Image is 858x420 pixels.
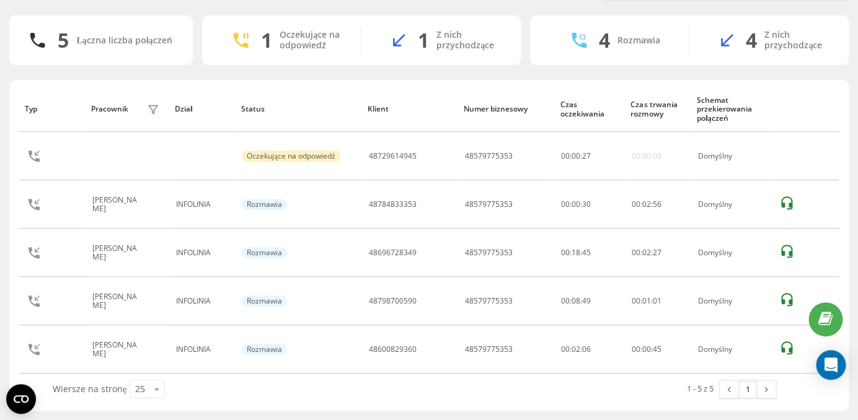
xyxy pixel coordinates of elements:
div: Rozmawia [617,35,660,46]
div: 4 [599,28,610,52]
div: : : [632,248,661,257]
div: [PERSON_NAME] [92,341,144,359]
div: 1 - 5 z 5 [687,382,714,395]
div: 00:00:00 [632,152,661,160]
div: Oczekujące na odpowiedź [280,30,342,51]
div: Czas oczekiwania [560,100,619,118]
div: Domyślny [697,345,766,354]
a: 1 [738,380,757,398]
div: 48579775353 [465,345,513,354]
div: 48784833353 [369,200,417,209]
span: 00 [632,295,640,306]
div: Z nich przychodzące [436,30,502,51]
div: 00:02:06 [561,345,618,354]
div: INFOLINIA [176,248,229,257]
span: 45 [653,344,661,354]
div: 48579775353 [465,297,513,305]
div: INFOLINIA [176,345,229,354]
div: Z nich przychodzące [764,30,830,51]
div: Domyślny [697,200,766,209]
div: 48579775353 [465,152,513,160]
div: 4 [746,28,757,52]
div: 00:18:45 [561,248,618,257]
span: 02 [642,199,651,209]
div: Rozmawia [242,295,287,307]
div: Klient [368,105,452,113]
span: 00 [632,199,640,209]
div: 48696728349 [369,248,417,257]
div: Łączna liczba połączeń [76,35,172,46]
div: Typ [25,105,79,113]
div: 25 [135,383,145,395]
span: Wiersze na stronę [53,383,126,395]
div: 48798700590 [369,297,417,305]
div: [PERSON_NAME] [92,196,144,214]
div: Dział [175,105,229,113]
div: INFOLINIA [176,200,229,209]
div: Domyślny [697,297,766,305]
span: 27 [582,151,591,161]
span: 00 [642,344,651,354]
div: Status [241,105,356,113]
div: Pracownik [91,105,128,113]
div: 00:00:30 [561,200,618,209]
div: : : [632,297,661,305]
span: 00 [572,151,580,161]
div: 48579775353 [465,200,513,209]
div: Rozmawia [242,247,287,258]
button: Open CMP widget [6,384,36,414]
div: INFOLINIA [176,297,229,305]
div: 1 [418,28,429,52]
div: Rozmawia [242,344,287,355]
div: : : [632,200,661,209]
span: 02 [642,247,651,258]
div: Numer biznesowy [464,105,548,113]
span: 00 [561,151,570,161]
div: Oczekujące na odpowiedź [242,151,340,162]
div: Schemat przekierowania połączeń [697,96,767,123]
div: Rozmawia [242,199,287,210]
div: [PERSON_NAME] [92,244,144,262]
span: 00 [632,344,640,354]
div: : : [561,152,591,160]
div: 1 [261,28,272,52]
span: 00 [632,247,640,258]
div: : : [632,345,661,354]
span: 27 [653,247,661,258]
div: 5 [58,28,69,52]
div: Domyślny [697,152,766,160]
div: Czas trwania rozmowy [630,100,685,118]
div: [PERSON_NAME] [92,292,144,310]
div: 48600829360 [369,345,417,354]
div: Domyślny [697,248,766,257]
div: 48729614945 [369,152,417,160]
span: 56 [653,199,661,209]
div: 48579775353 [465,248,513,257]
span: 01 [653,295,661,306]
div: Open Intercom Messenger [816,350,846,380]
span: 01 [642,295,651,306]
div: 00:08:49 [561,297,618,305]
